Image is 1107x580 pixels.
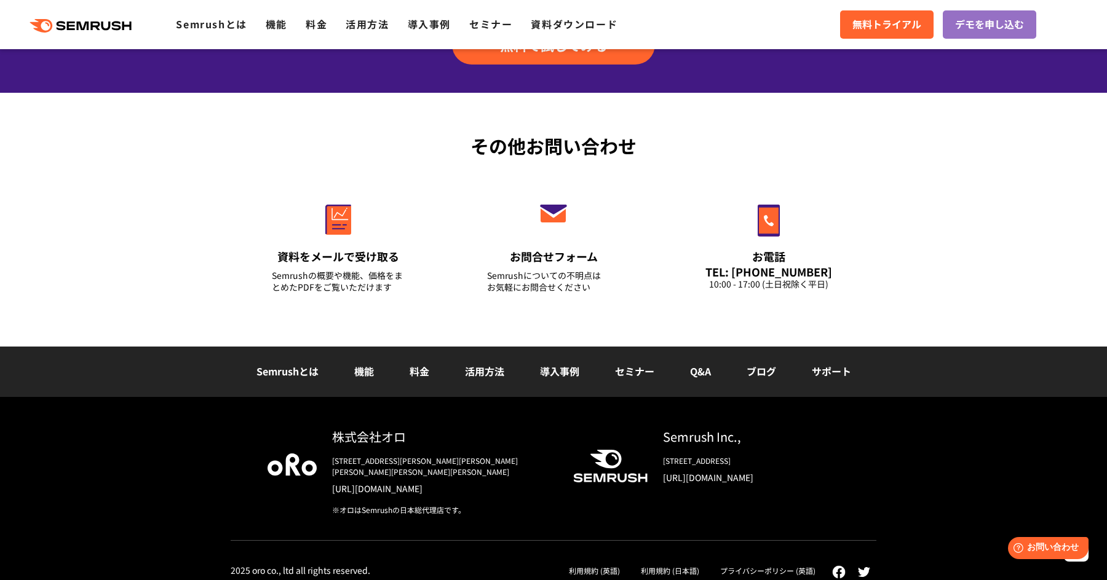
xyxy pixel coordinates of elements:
[487,249,620,264] div: お問合せフォーム
[408,17,451,31] a: 導入事例
[487,270,620,293] div: Semrushについての不明点は お気軽にお問合せください
[690,364,711,378] a: Q&A
[663,455,839,466] div: [STREET_ADDRESS]
[812,364,851,378] a: サポート
[702,278,835,290] div: 10:00 - 17:00 (土日祝除く平日)
[955,17,1024,33] span: デモを申し込む
[702,265,835,278] div: TEL: [PHONE_NUMBER]
[500,36,608,54] span: 無料で試してみる
[354,364,374,378] a: 機能
[943,10,1036,39] a: デモを申し込む
[641,565,699,576] a: 利用規約 (日本語)
[720,565,815,576] a: プライバシーポリシー (英語)
[231,132,876,160] div: その他お問い合わせ
[256,364,319,378] a: Semrushとは
[332,455,553,477] div: [STREET_ADDRESS][PERSON_NAME][PERSON_NAME][PERSON_NAME][PERSON_NAME][PERSON_NAME]
[332,428,553,445] div: 株式会社オロ
[332,482,553,495] a: [URL][DOMAIN_NAME]
[663,471,839,484] a: [URL][DOMAIN_NAME]
[840,10,934,39] a: 無料トライアル
[176,17,247,31] a: Semrushとは
[858,567,870,577] img: twitter
[832,565,846,579] img: facebook
[852,17,921,33] span: 無料トライアル
[272,270,405,293] div: Semrushの概要や機能、価格をまとめたPDFをご覧いただけます
[231,565,370,576] div: 2025 oro co., ltd all rights reserved.
[998,532,1093,566] iframe: Help widget launcher
[410,364,429,378] a: 料金
[469,17,512,31] a: セミナー
[461,178,646,308] a: お問合せフォーム Semrushについての不明点はお気軽にお問合せください
[615,364,654,378] a: セミナー
[266,17,287,31] a: 機能
[569,565,620,576] a: 利用規約 (英語)
[346,17,389,31] a: 活用方法
[268,453,317,476] img: oro company
[306,17,327,31] a: 料金
[702,249,835,264] div: お電話
[663,428,839,445] div: Semrush Inc.,
[272,249,405,264] div: 資料をメールで受け取る
[531,17,617,31] a: 資料ダウンロード
[465,364,504,378] a: 活用方法
[747,364,776,378] a: ブログ
[332,504,553,515] div: ※オロはSemrushの日本総代理店です。
[246,178,430,308] a: 資料をメールで受け取る Semrushの概要や機能、価格をまとめたPDFをご覧いただけます
[540,364,579,378] a: 導入事例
